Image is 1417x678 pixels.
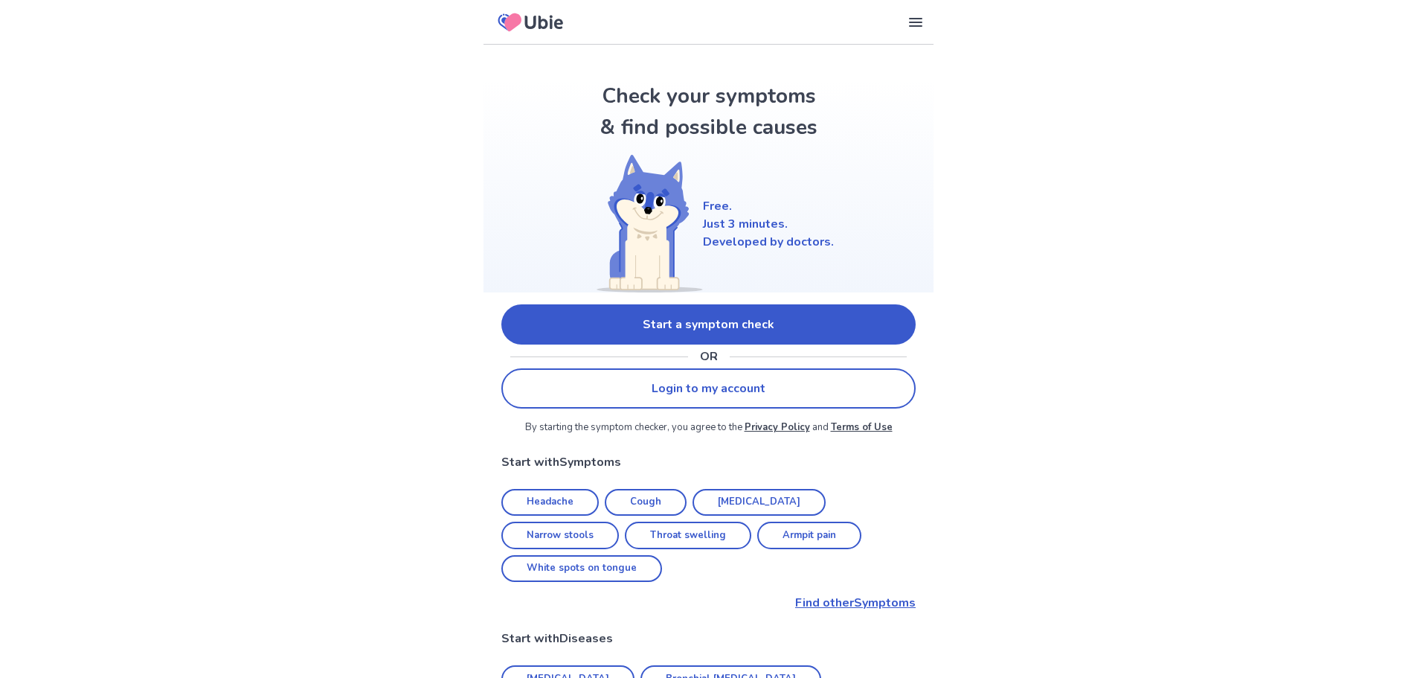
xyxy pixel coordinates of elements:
p: Free. [703,197,834,215]
a: White spots on tongue [501,555,662,583]
a: Terms of Use [831,420,893,434]
img: Shiba (Welcome) [584,155,703,292]
p: Just 3 minutes. [703,215,834,233]
p: By starting the symptom checker, you agree to the and [501,420,916,435]
a: [MEDICAL_DATA] [693,489,826,517]
a: Privacy Policy [745,420,810,434]
a: Login to my account [501,368,916,409]
a: Headache [501,489,599,517]
p: Start with Symptoms [501,453,916,471]
a: Narrow stools [501,522,619,549]
p: Developed by doctors. [703,233,834,251]
a: Armpit pain [757,522,861,549]
a: Start a symptom check [501,304,916,345]
a: Find otherSymptoms [501,594,916,612]
p: Find other Symptoms [501,594,916,612]
p: OR [700,348,718,365]
p: Start with Diseases [501,630,916,647]
a: Cough [605,489,687,517]
a: Throat swelling [625,522,751,549]
h1: Check your symptoms & find possible causes [597,80,820,143]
